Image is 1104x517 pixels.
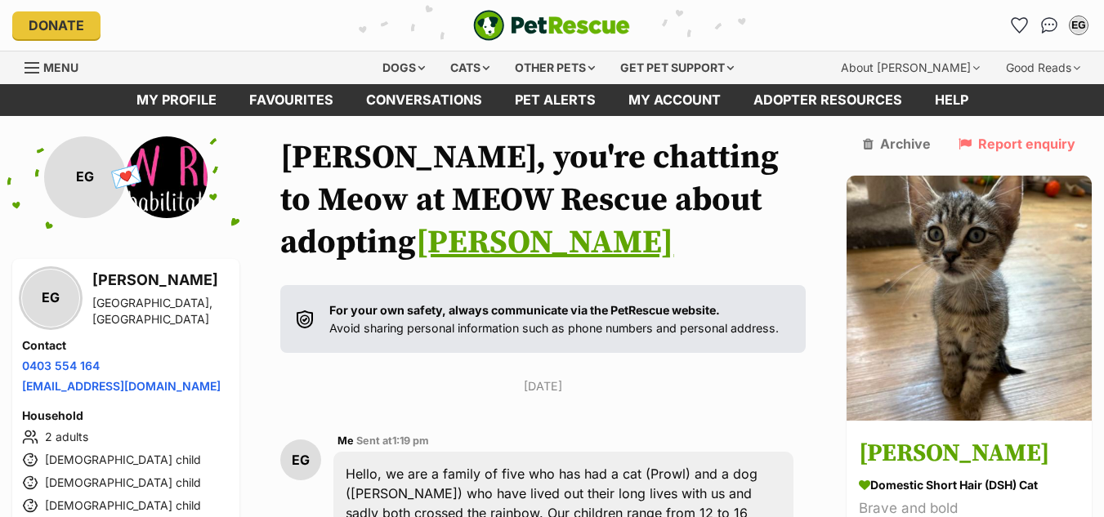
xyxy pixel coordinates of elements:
[1066,12,1092,38] button: My account
[120,84,233,116] a: My profile
[1041,17,1058,33] img: chat-41dd97257d64d25036548639549fe6c8038ab92f7586957e7f3b1b290dea8141.svg
[22,379,221,393] a: [EMAIL_ADDRESS][DOMAIN_NAME]
[737,84,919,116] a: Adopter resources
[612,84,737,116] a: My account
[1007,12,1033,38] a: Favourites
[43,60,78,74] span: Menu
[829,51,991,84] div: About [PERSON_NAME]
[1007,12,1092,38] ul: Account quick links
[439,51,501,84] div: Cats
[92,269,230,292] h3: [PERSON_NAME]
[233,84,350,116] a: Favourites
[473,10,630,41] img: logo-e224e6f780fb5917bec1dbf3a21bbac754714ae5b6737aabdf751b685950b380.svg
[392,435,429,447] span: 1:19 pm
[126,136,208,218] img: MEOW Rescue profile pic
[25,51,90,81] a: Menu
[280,439,321,480] div: EG
[22,496,230,515] li: [DEMOGRAPHIC_DATA] child
[1070,17,1087,33] div: EG
[863,136,931,151] a: Archive
[280,136,806,264] h1: [PERSON_NAME], you're chatting to Meow at MEOW Rescue about adopting
[22,427,230,447] li: 2 adults
[847,176,1092,421] img: Zach
[1036,12,1062,38] a: Conversations
[356,435,429,447] span: Sent at
[959,136,1075,151] a: Report enquiry
[12,11,101,39] a: Donate
[329,301,779,336] p: Avoid sharing personal information such as phone numbers and personal address.
[44,136,126,218] div: EG
[859,476,1079,493] div: Domestic Short Hair (DSH) Cat
[22,337,230,354] h4: Contact
[329,303,720,317] strong: For your own safety, always communicate via the PetRescue website.
[92,295,230,328] div: [GEOGRAPHIC_DATA], [GEOGRAPHIC_DATA]
[22,473,230,492] li: [DEMOGRAPHIC_DATA] child
[280,377,806,394] p: [DATE]
[371,51,436,84] div: Dogs
[498,84,612,116] a: Pet alerts
[108,159,145,194] span: 💌
[350,84,498,116] a: conversations
[473,10,630,41] a: PetRescue
[503,51,606,84] div: Other pets
[22,450,230,470] li: [DEMOGRAPHIC_DATA] child
[609,51,745,84] div: Get pet support
[22,408,230,424] h4: Household
[22,270,79,327] div: EG
[859,435,1079,472] h3: [PERSON_NAME]
[337,435,354,447] span: Me
[994,51,1092,84] div: Good Reads
[919,84,985,116] a: Help
[22,359,100,372] a: 0403 554 164
[416,222,673,263] a: [PERSON_NAME]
